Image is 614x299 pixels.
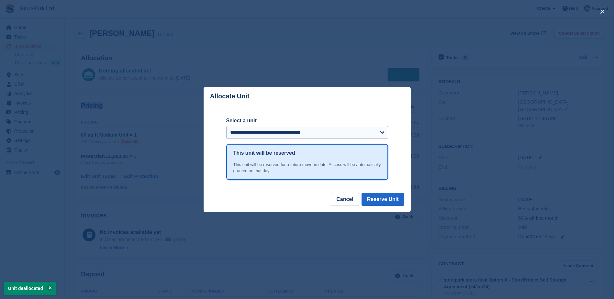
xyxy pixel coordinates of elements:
p: Unit deallocated [4,282,56,295]
h1: This unit will be reserved [233,149,295,157]
button: Cancel [331,193,359,206]
div: This unit will be reserved for a future move-in date. Access will be automatically granted on tha... [233,161,381,174]
p: Allocate Unit [210,93,250,100]
label: Select a unit [226,117,388,125]
button: close [597,6,608,17]
button: Reserve Unit [362,193,404,206]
